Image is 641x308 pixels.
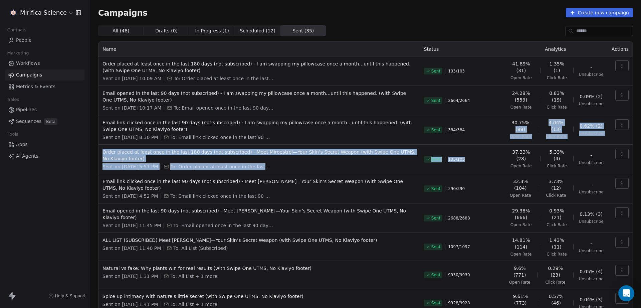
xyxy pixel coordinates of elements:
[448,186,465,191] span: 390 / 390
[170,193,270,199] span: To: Email link clicked once in the last 90 days (not subscribed)
[510,75,532,81] span: Open Rate
[174,105,274,111] span: To: Email opened once in the last 90 days (not subscribed)
[5,35,84,46] a: People
[431,300,440,306] span: Sent
[16,37,32,44] span: People
[170,273,217,280] span: To: All List + 1 more
[580,296,603,303] span: 0.04% (3)
[546,149,568,162] span: 5.33% (4)
[448,98,470,103] span: 2664 / 2664
[579,101,604,107] span: Unsubscribe
[431,244,440,250] span: Sent
[546,60,568,74] span: 1.35% (1)
[507,90,535,103] span: 24.29% (559)
[546,134,566,139] span: Click Rate
[509,280,530,285] span: Open Rate
[5,95,22,105] span: Sales
[579,276,604,282] span: Unsubscribe
[546,237,568,250] span: 1.43% (11)
[431,186,440,191] span: Sent
[448,127,465,133] span: 384 / 384
[173,222,273,229] span: To: Email opened once in the last 90 days (not subscribed)
[579,219,604,224] span: Unsubscribe
[431,157,440,162] span: Sent
[579,160,604,165] span: Unsubscribe
[102,245,161,252] span: Sent on [DATE] 11:40 PM
[579,131,604,136] span: Unsubscribe
[431,68,440,74] span: Sent
[448,215,470,221] span: 2688 / 2688
[579,248,604,254] span: Unsubscribe
[5,81,84,92] a: Metrics & Events
[102,149,416,162] span: Order placed at least once in the last 180 days (not subscribed) - Meet Miroestrol—Your Skin’s Se...
[420,42,503,56] th: Status
[4,25,29,35] span: Contacts
[510,222,532,227] span: Open Rate
[170,163,270,170] span: To: Order placed at least once in the last 180 days (not subscribed)
[5,69,84,81] a: Campaigns
[448,272,470,278] span: 9930 / 9930
[547,163,567,169] span: Click Rate
[546,193,566,198] span: Click Rate
[102,237,416,244] span: ALL LIST (SUBSCRIBED) Meet [PERSON_NAME]—Your Skin’s Secret Weapon (with Swipe One UTMS, No Klavi...
[448,300,470,306] span: 9928 / 9928
[546,90,568,103] span: 0.83% (19)
[510,193,531,198] span: Open Rate
[580,211,603,217] span: 0.13% (3)
[507,60,535,74] span: 41.89% (31)
[507,207,535,221] span: 29.38% (666)
[102,134,158,141] span: Sent on [DATE] 8:30 PM
[98,42,420,56] th: Name
[579,72,604,77] span: Unsubscribe
[448,157,465,162] span: 105 / 105
[580,123,603,129] span: 0.62% (2)
[503,42,608,56] th: Analytics
[547,252,567,257] span: Click Rate
[4,48,32,58] span: Marketing
[16,60,40,67] span: Workflows
[590,181,592,188] span: -
[44,118,57,125] span: Beta
[579,189,604,195] span: Unsubscribe
[102,207,416,221] span: Email opened in the last 90 days (not subscribed) - Meet [PERSON_NAME]—Your Skin’s Secret Weapon ...
[102,193,158,199] span: Sent on [DATE] 4:52 PM
[590,240,592,247] span: -
[507,293,533,306] span: 9.61% (773)
[545,178,568,191] span: 3.73% (12)
[173,245,228,252] span: To: All List (Subscribed)
[507,237,535,250] span: 14.81% (114)
[102,301,158,308] span: Sent on [DATE] 1:41 PM
[545,293,568,306] span: 0.57% (46)
[510,252,532,257] span: Open Rate
[174,75,274,82] span: To: Order placed at least once in the last 180 days (not subscribed)
[102,75,161,82] span: Sent on [DATE] 10:09 AM
[543,265,568,278] span: 0.29% (23)
[5,129,21,139] span: Tools
[102,163,158,170] span: Sent on [DATE] 5:57 PM
[102,273,158,280] span: Sent on [DATE] 1:31 PM
[546,280,566,285] span: Click Rate
[590,152,592,159] span: -
[580,268,603,275] span: 0.05% (4)
[507,149,535,162] span: 37.33% (28)
[431,272,440,278] span: Sent
[547,75,567,81] span: Click Rate
[507,265,532,278] span: 9.6% (771)
[5,104,84,115] a: Pipelines
[113,27,130,34] span: All ( 48 )
[16,153,38,160] span: AI Agents
[431,127,440,133] span: Sent
[102,293,416,300] span: Spice up intimacy with nature's little secret (with Swipe One UTMS, No Klaviyo footer)
[55,293,86,299] span: Help & Support
[195,27,229,34] span: In Progress ( 1 )
[9,9,17,17] img: MIRIFICA%20science_logo_icon-big.png
[102,265,416,272] span: Natural vs fake: Why plants win for real results (with Swipe One UTMS, No Klaviyo footer)
[566,8,633,17] button: Create new campaign
[510,134,531,139] span: Open Rate
[510,105,532,110] span: Open Rate
[102,119,416,133] span: Email link clicked once in the last 90 days (not subscribed) - I am swapping my pillowcase once a...
[545,119,568,133] span: 4.04% (13)
[102,105,161,111] span: Sent on [DATE] 10:17 AM
[16,71,42,79] span: Campaigns
[507,119,533,133] span: 30.75% (99)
